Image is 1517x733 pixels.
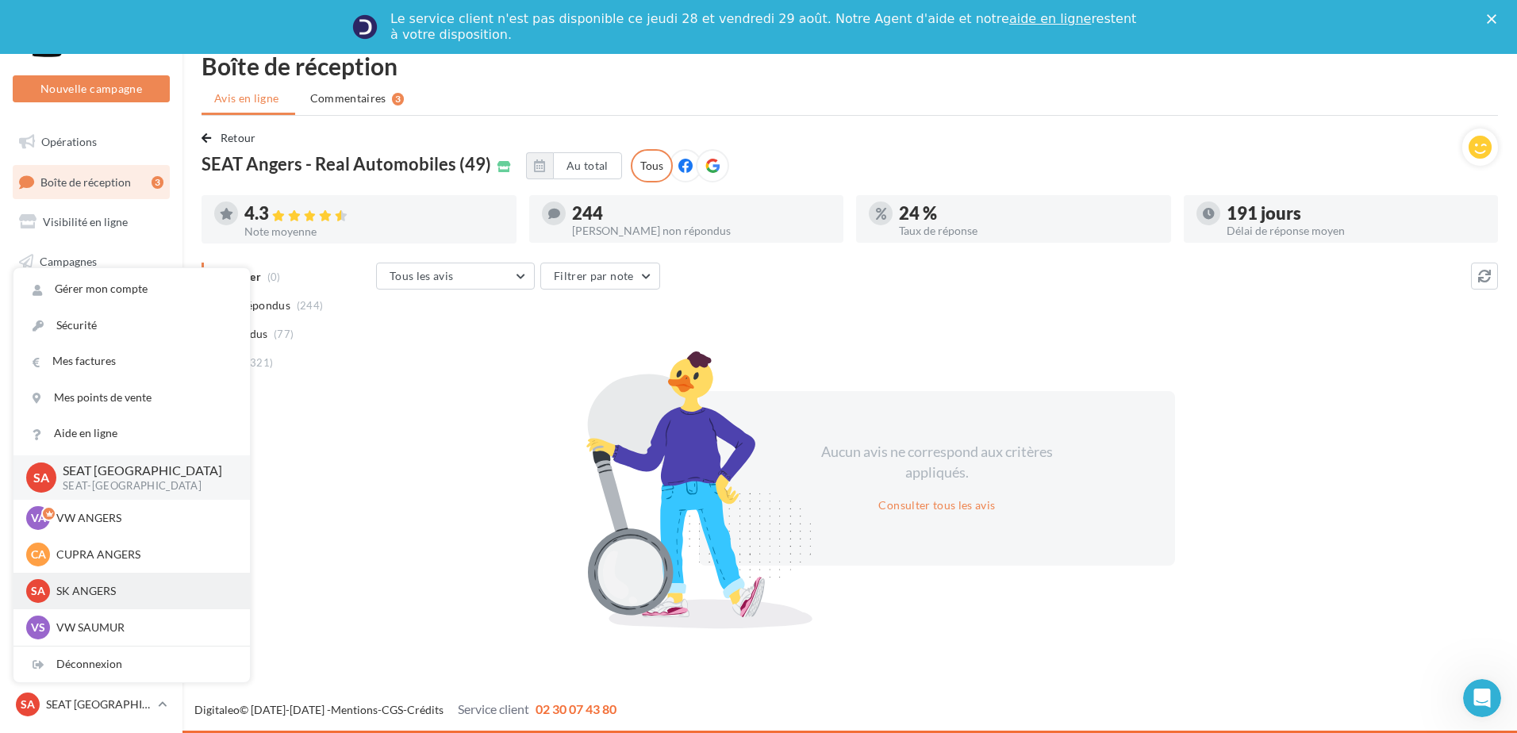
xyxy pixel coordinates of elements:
span: Tous les avis [390,269,454,282]
a: SA SEAT [GEOGRAPHIC_DATA] [13,689,170,720]
button: Au total [553,152,622,179]
a: Contacts [10,285,173,318]
span: VS [31,620,45,635]
a: Mentions [331,703,378,716]
a: Boîte de réception3 [10,165,173,199]
span: Opérations [41,135,97,148]
a: CGS [382,703,403,716]
a: Campagnes [10,245,173,278]
span: Service client [458,701,529,716]
div: Taux de réponse [899,225,1158,236]
span: (244) [297,299,324,312]
span: SEAT Angers - Real Automobiles (49) [202,155,491,173]
a: PLV et print personnalisable [10,403,173,450]
span: Campagnes [40,255,97,268]
a: Campagnes DataOnDemand [10,455,173,502]
span: Commentaires [310,90,386,106]
button: Au total [526,152,622,179]
div: Délai de réponse moyen [1227,225,1486,236]
span: CA [31,547,46,562]
img: Profile image for Service-Client [352,14,378,40]
button: Retour [202,129,263,148]
span: VA [31,510,46,526]
a: Médiathèque [10,324,173,357]
div: Note moyenne [244,226,504,237]
a: Digitaleo [194,703,240,716]
div: Boîte de réception [202,54,1498,78]
span: 02 30 07 43 80 [536,701,616,716]
div: 191 jours [1227,205,1486,222]
a: Mes factures [13,343,250,379]
a: Crédits [407,703,444,716]
p: SK ANGERS [56,583,231,599]
span: SA [31,583,45,599]
span: © [DATE]-[DATE] - - - [194,703,616,716]
p: CUPRA ANGERS [56,547,231,562]
span: Retour [221,131,256,144]
p: SEAT [GEOGRAPHIC_DATA] [63,462,225,480]
span: Visibilité en ligne [43,215,128,228]
button: Filtrer par note [540,263,660,290]
div: Déconnexion [13,647,250,682]
a: Calendrier [10,363,173,397]
span: SA [21,697,35,712]
a: Gérer mon compte [13,271,250,307]
span: Non répondus [217,297,290,313]
div: 4.3 [244,205,504,223]
div: 3 [152,176,163,189]
div: Le service client n'est pas disponible ce jeudi 28 et vendredi 29 août. Notre Agent d'aide et not... [390,11,1139,43]
p: VW ANGERS [56,510,231,526]
div: 3 [392,93,404,106]
div: Tous [631,149,673,182]
iframe: Intercom live chat [1463,679,1501,717]
a: Aide en ligne [13,416,250,451]
span: (321) [247,356,274,369]
a: Opérations [10,125,173,159]
div: 24 % [899,205,1158,222]
a: Visibilité en ligne [10,205,173,239]
span: Boîte de réception [40,175,131,188]
p: VW SAUMUR [56,620,231,635]
span: (77) [274,328,294,340]
a: Mes points de vente [13,380,250,416]
div: Aucun avis ne correspond aux critères appliqués. [801,442,1073,482]
div: Fermer [1487,14,1503,24]
button: Nouvelle campagne [13,75,170,102]
div: 244 [572,205,831,222]
a: Sécurité [13,308,250,343]
span: SA [33,468,49,486]
a: aide en ligne [1009,11,1091,26]
button: Tous les avis [376,263,535,290]
p: SEAT [GEOGRAPHIC_DATA] [46,697,152,712]
div: [PERSON_NAME] non répondus [572,225,831,236]
button: Consulter tous les avis [872,496,1001,515]
p: SEAT-[GEOGRAPHIC_DATA] [63,479,225,493]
